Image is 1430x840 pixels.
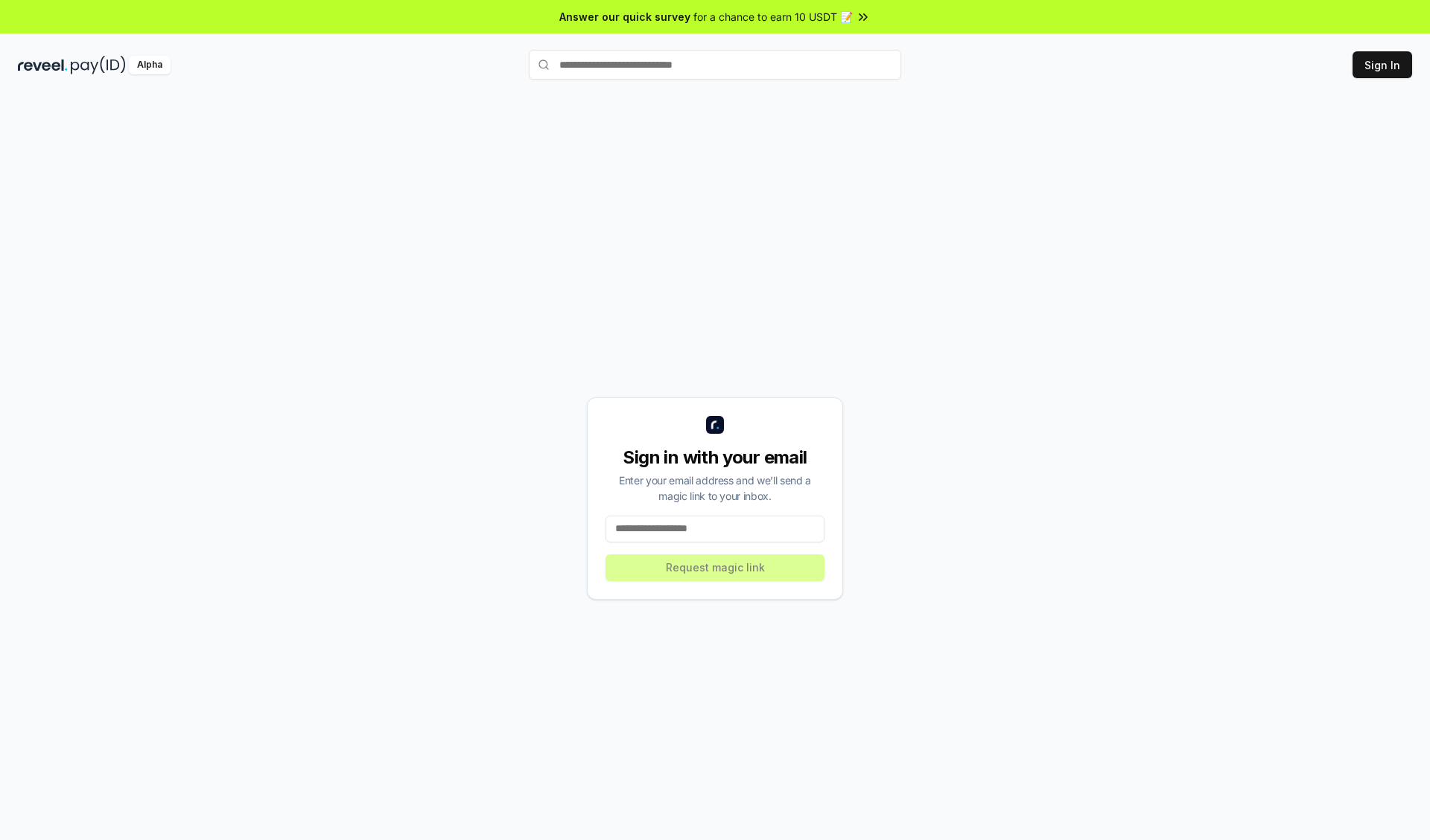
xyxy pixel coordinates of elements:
img: pay_id [71,56,126,74]
span: Answer our quick survey [559,9,690,25]
img: logo_small [706,416,724,434]
button: Sign In [1353,51,1412,78]
div: Sign in with your email [606,446,824,469]
img: reveel_dark [18,56,68,74]
div: Enter your email address and we’ll send a magic link to your inbox. [606,472,824,504]
div: Alpha [129,56,171,74]
span: for a chance to earn 10 USDT 📝 [693,9,853,25]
